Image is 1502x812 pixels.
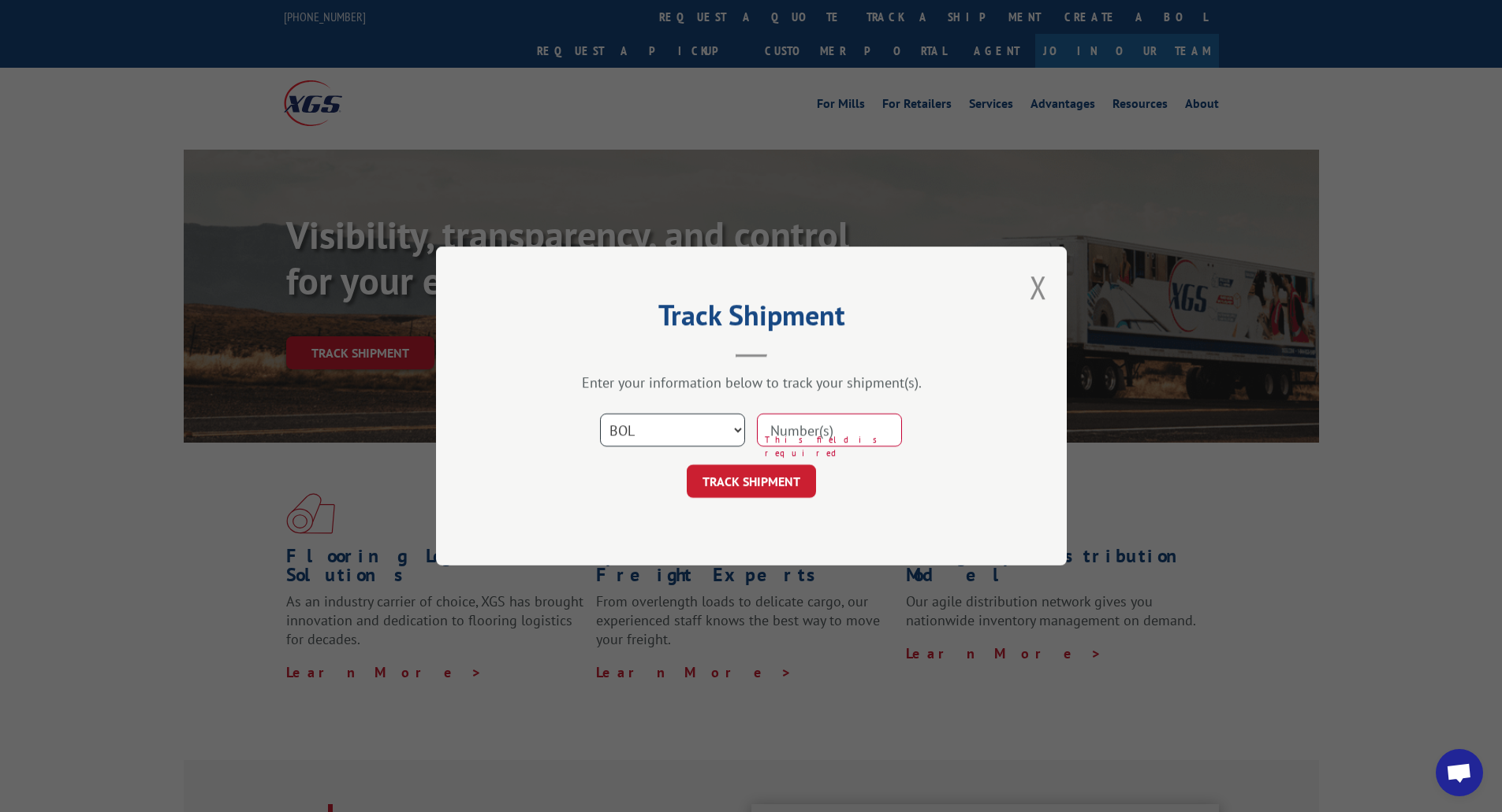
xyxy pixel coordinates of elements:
[765,433,902,459] span: This field is required
[757,413,902,447] input: Number(s)
[515,373,988,391] div: Enter your information below to track your shipment(s).
[1030,266,1047,308] button: Close modal
[515,304,988,334] h2: Track Shipment
[687,465,816,498] button: TRACK SHIPMENT
[1436,749,1483,796] div: Open chat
